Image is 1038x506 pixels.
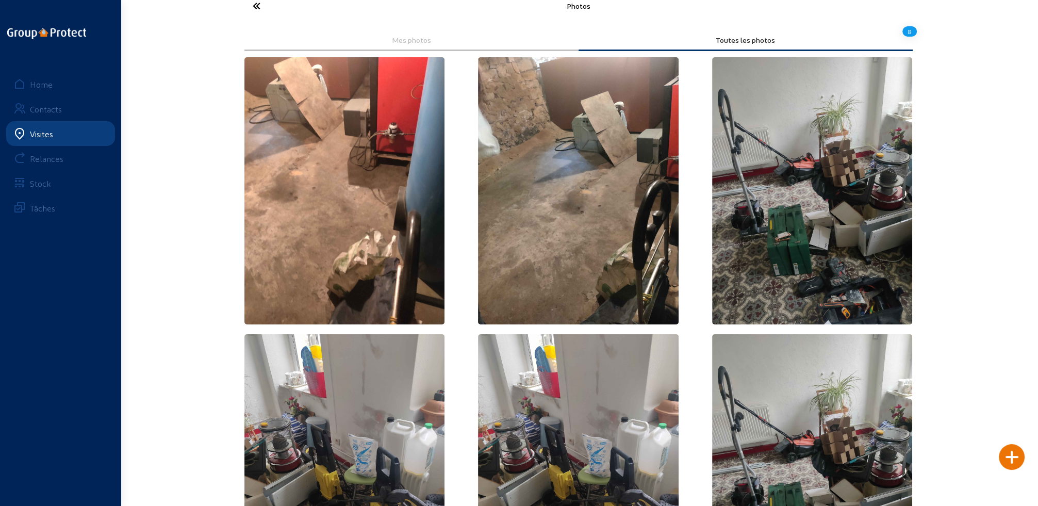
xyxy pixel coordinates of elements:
[252,36,571,44] div: Mes photos
[6,171,115,195] a: Stock
[6,121,115,146] a: Visites
[30,104,62,114] div: Contacts
[244,57,445,324] img: 814b20ea-c8b5-30a9-aeed-6bdad4e493c4.jpeg
[712,57,913,324] img: 832ca30c-f85a-e66c-dedc-d60316507e7c.jpeg
[6,96,115,121] a: Contacts
[30,203,55,213] div: Tâches
[6,195,115,220] a: Tâches
[586,36,905,44] div: Toutes les photos
[30,79,53,89] div: Home
[7,28,86,39] img: logo-oneline.png
[6,146,115,171] a: Relances
[30,178,51,188] div: Stock
[30,129,53,139] div: Visites
[6,72,115,96] a: Home
[352,2,805,10] div: Photos
[478,57,679,324] img: d7108ca9-c6cb-53ec-5968-979ddf27bece.jpeg
[902,23,917,40] div: 8
[30,154,63,164] div: Relances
